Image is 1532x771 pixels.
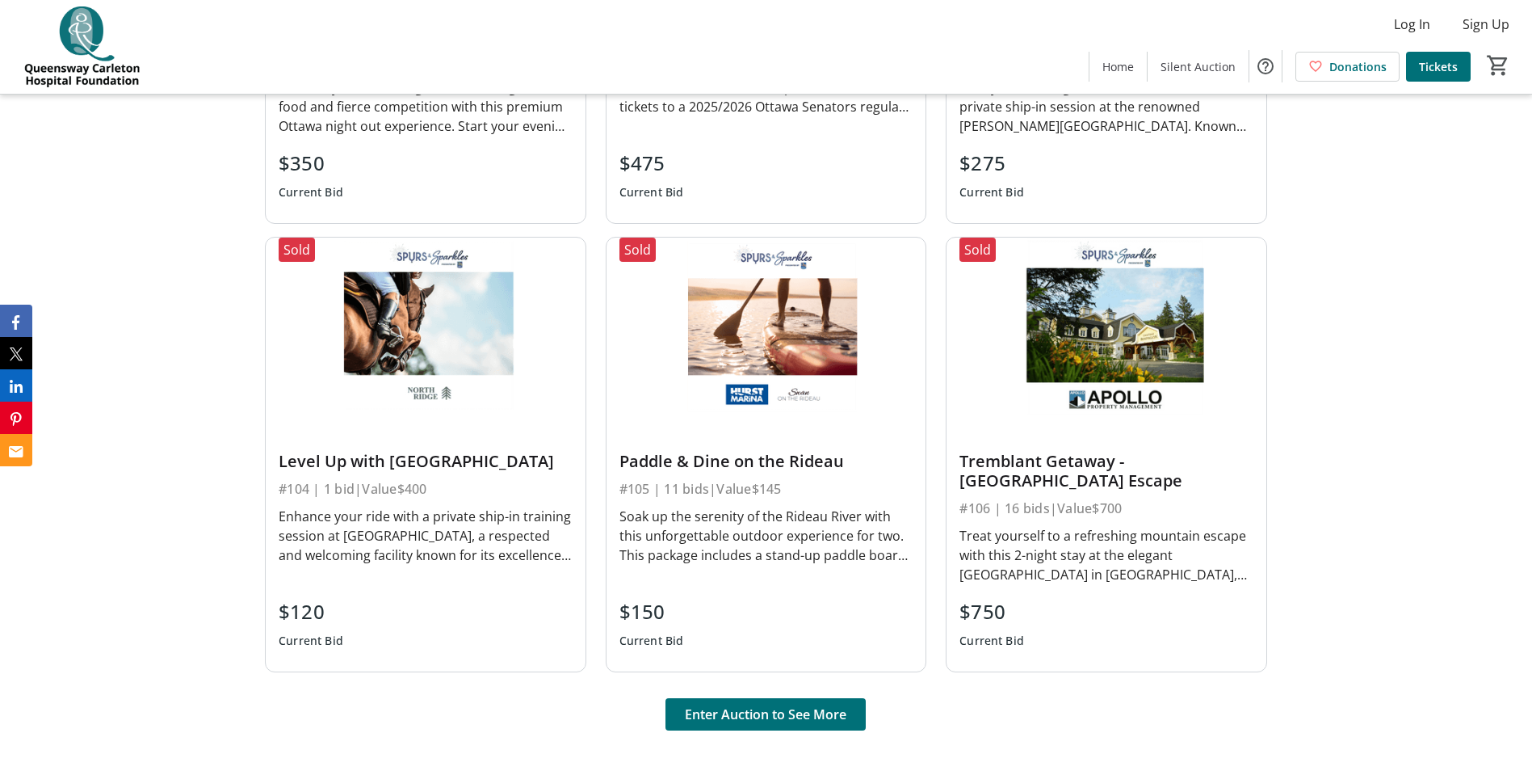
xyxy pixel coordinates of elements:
[959,452,1253,491] div: Tremblant Getaway - [GEOGRAPHIC_DATA] Escape
[959,597,1024,626] div: $750
[619,178,684,207] div: Current Bid
[685,705,846,724] span: Enter Auction to See More
[1161,58,1236,75] span: Silent Auction
[1406,52,1471,82] a: Tickets
[279,78,573,136] div: Get ready for an unforgettable evening of fine food and fierce competition with this premium Otta...
[959,497,1253,520] div: #106 | 16 bids | Value $700
[959,78,1253,136] div: Take your training to the next level with a private ship-in session at the renowned [PERSON_NAME]...
[619,597,684,626] div: $150
[959,626,1024,655] div: Current Bid
[1249,50,1282,82] button: Help
[1329,58,1387,75] span: Donations
[1463,15,1509,34] span: Sign Up
[1102,58,1134,75] span: Home
[1295,52,1400,82] a: Donations
[619,478,913,500] div: #105 | 11 bids | Value $145
[1381,11,1443,37] button: Log In
[1450,11,1522,37] button: Sign Up
[279,238,315,262] div: Sold
[946,238,1266,417] img: Tremblant Getaway - Chateau Beauvallon Escape
[1394,15,1430,34] span: Log In
[665,698,866,731] button: Enter Auction to See More
[279,626,343,655] div: Current Bid
[279,478,573,500] div: #104 | 1 bid | Value $400
[607,238,926,417] img: Paddle & Dine on the Rideau
[10,6,153,87] img: QCH Foundation's Logo
[279,149,343,178] div: $350
[1484,51,1513,80] button: Cart
[619,149,684,178] div: $475
[619,626,684,655] div: Current Bid
[619,238,656,262] div: Sold
[959,149,1024,178] div: $275
[279,178,343,207] div: Current Bid
[619,507,913,565] div: Soak up the serenity of the Rideau River with this unforgettable outdoor experience for two. This...
[1148,52,1249,82] a: Silent Auction
[959,178,1024,207] div: Current Bid
[959,526,1253,584] div: Treat yourself to a refreshing mountain escape with this 2-night stay at the elegant [GEOGRAPHIC_...
[266,238,586,417] img: Level Up with Northridge Farm
[279,597,343,626] div: $120
[279,507,573,565] div: Enhance your ride with a private ship-in training session at [GEOGRAPHIC_DATA], a respected and w...
[1089,52,1147,82] a: Home
[619,452,913,471] div: Paddle & Dine on the Rideau
[279,452,573,471] div: Level Up with [GEOGRAPHIC_DATA]
[959,238,996,262] div: Sold
[1419,58,1458,75] span: Tickets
